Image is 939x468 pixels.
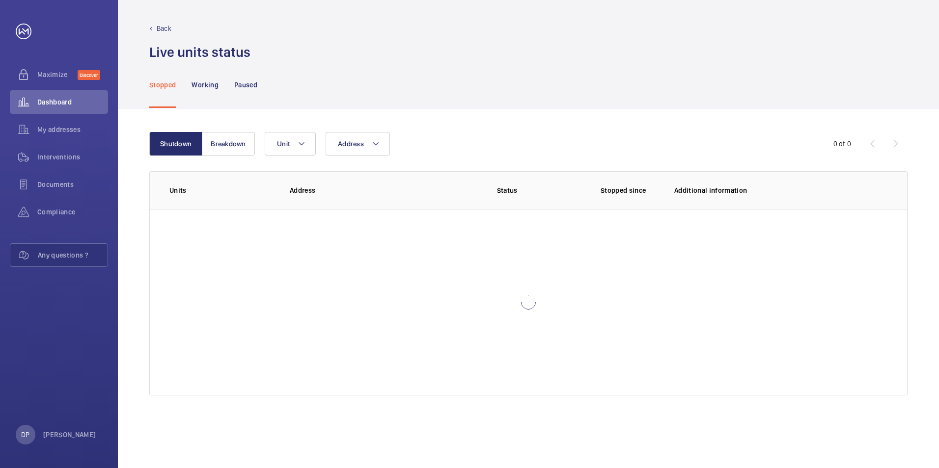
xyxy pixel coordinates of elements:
[601,185,659,195] p: Stopped since
[149,43,250,61] h1: Live units status
[326,132,390,156] button: Address
[37,97,108,107] span: Dashboard
[78,70,100,80] span: Discover
[43,430,96,440] p: [PERSON_NAME]
[37,207,108,217] span: Compliance
[38,250,108,260] span: Any questions ?
[202,132,255,156] button: Breakdown
[157,24,171,33] p: Back
[192,80,218,90] p: Working
[37,152,108,162] span: Interventions
[674,185,887,195] p: Additional information
[265,132,316,156] button: Unit
[290,185,429,195] p: Address
[277,140,290,148] span: Unit
[149,80,176,90] p: Stopped
[436,185,578,195] p: Status
[149,132,202,156] button: Shutdown
[37,180,108,189] span: Documents
[338,140,364,148] span: Address
[37,125,108,134] span: My addresses
[21,430,29,440] p: DP
[37,70,78,79] span: Maximize
[833,139,851,149] div: 0 of 0
[234,80,257,90] p: Paused
[169,185,274,195] p: Units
